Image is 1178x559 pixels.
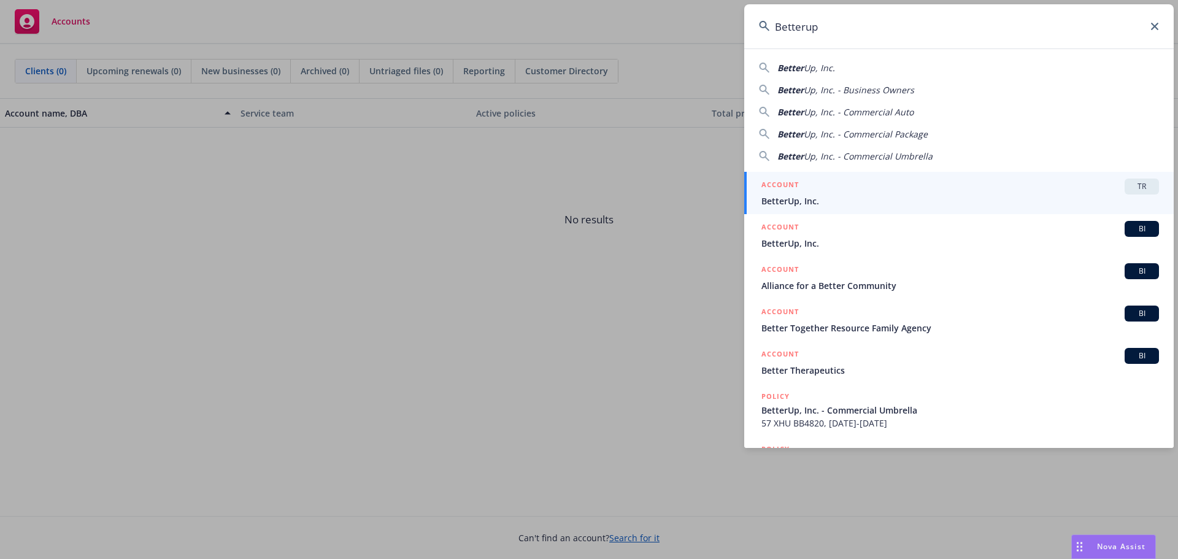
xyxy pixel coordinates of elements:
[761,195,1159,207] span: BetterUp, Inc.
[744,214,1174,256] a: ACCOUNTBIBetterUp, Inc.
[761,221,799,236] h5: ACCOUNT
[1072,535,1087,558] div: Drag to move
[744,172,1174,214] a: ACCOUNTTRBetterUp, Inc.
[1130,350,1154,361] span: BI
[804,150,933,162] span: Up, Inc. - Commercial Umbrella
[777,150,804,162] span: Better
[777,128,804,140] span: Better
[1097,541,1145,552] span: Nova Assist
[761,443,790,455] h5: POLICY
[761,348,799,363] h5: ACCOUNT
[761,237,1159,250] span: BetterUp, Inc.
[804,62,835,74] span: Up, Inc.
[804,84,914,96] span: Up, Inc. - Business Owners
[744,4,1174,48] input: Search...
[744,256,1174,299] a: ACCOUNTBIAlliance for a Better Community
[777,84,804,96] span: Better
[761,179,799,193] h5: ACCOUNT
[744,341,1174,384] a: ACCOUNTBIBetter Therapeutics
[761,263,799,278] h5: ACCOUNT
[761,390,790,403] h5: POLICY
[744,436,1174,489] a: POLICY
[761,417,1159,430] span: 57 XHU BB4820, [DATE]-[DATE]
[1130,308,1154,319] span: BI
[761,404,1159,417] span: BetterUp, Inc. - Commercial Umbrella
[1130,223,1154,234] span: BI
[1130,181,1154,192] span: TR
[804,128,928,140] span: Up, Inc. - Commercial Package
[744,384,1174,436] a: POLICYBetterUp, Inc. - Commercial Umbrella57 XHU BB4820, [DATE]-[DATE]
[761,322,1159,334] span: Better Together Resource Family Agency
[761,306,799,320] h5: ACCOUNT
[761,279,1159,292] span: Alliance for a Better Community
[1071,534,1156,559] button: Nova Assist
[744,299,1174,341] a: ACCOUNTBIBetter Together Resource Family Agency
[761,364,1159,377] span: Better Therapeutics
[777,106,804,118] span: Better
[1130,266,1154,277] span: BI
[777,62,804,74] span: Better
[804,106,914,118] span: Up, Inc. - Commercial Auto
